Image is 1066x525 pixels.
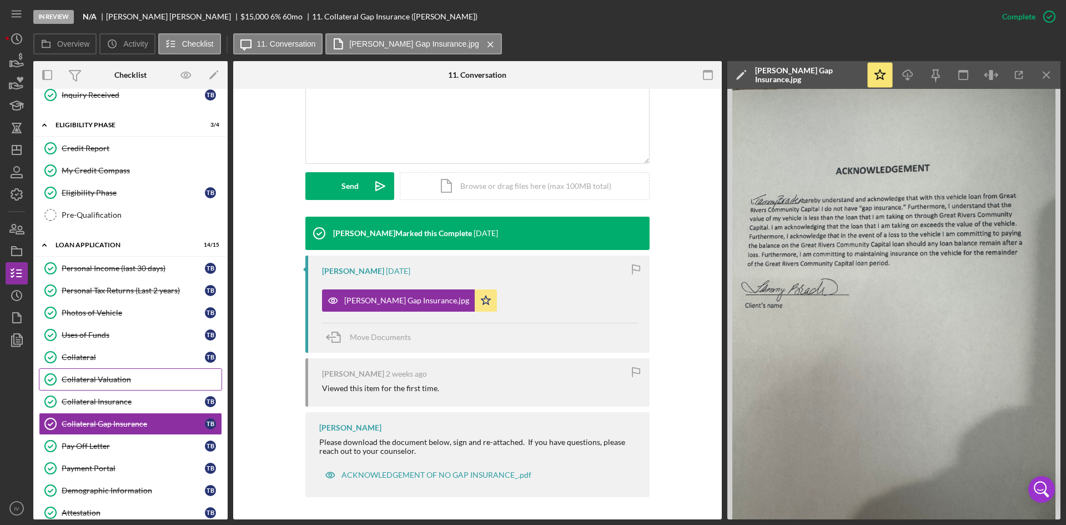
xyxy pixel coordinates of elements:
[257,39,316,48] label: 11. Conversation
[240,12,269,21] span: $15,000
[386,369,427,378] time: 2025-09-10 22:51
[991,6,1060,28] button: Complete
[62,144,222,153] div: Credit Report
[205,507,216,518] div: T B
[182,39,214,48] label: Checklist
[62,486,205,495] div: Demographic Information
[39,84,222,106] a: Inquiry ReceivedTB
[1028,476,1055,503] div: Open Intercom Messenger
[341,172,359,200] div: Send
[39,346,222,368] a: CollateralTB
[322,369,384,378] div: [PERSON_NAME]
[123,39,148,48] label: Activity
[99,33,155,54] button: Activity
[205,463,216,474] div: T B
[199,122,219,128] div: 3 / 4
[39,137,222,159] a: Credit Report
[205,307,216,318] div: T B
[14,506,19,512] text: IV
[283,12,303,21] div: 60 mo
[62,264,205,273] div: Personal Income (last 30 days)
[312,12,477,21] div: 11. Collateral Gap Insurance ([PERSON_NAME])
[39,391,222,413] a: Collateral InsuranceTB
[205,329,216,341] div: T B
[57,39,89,48] label: Overview
[62,166,222,175] div: My Credit Compass
[205,418,216,429] div: T B
[39,368,222,391] a: Collateral Valuation
[386,267,410,276] time: 2025-09-15 15:52
[62,508,205,517] div: Attestation
[83,12,97,21] b: N/A
[158,33,221,54] button: Checklist
[322,384,439,393] div: Viewed this item for the first time.
[62,211,222,219] div: Pre-Qualification
[39,457,222,479] a: Payment PortalTB
[39,182,222,204] a: Eligibility PhaseTB
[322,289,497,312] button: [PERSON_NAME] Gap Insurance.jpg
[39,435,222,457] a: Pay Off LetterTB
[56,122,192,128] div: Eligibility Phase
[319,423,381,432] div: [PERSON_NAME]
[205,263,216,274] div: T B
[62,91,205,99] div: Inquiry Received
[199,242,219,248] div: 14 / 15
[727,89,1060,519] img: Preview
[205,441,216,452] div: T B
[33,10,74,24] div: In Review
[62,419,205,428] div: Collateral Gap Insurance
[319,464,537,486] button: ACKNOWLEDGEMENT OF NO GAP INSURANCE_.pdf
[39,257,222,279] a: Personal Income (last 30 days)TB
[474,229,498,238] time: 2025-09-15 15:52
[349,39,479,48] label: [PERSON_NAME] Gap Insurance.jpg
[62,375,222,384] div: Collateral Valuation
[39,279,222,302] a: Personal Tax Returns (Last 2 years)TB
[325,33,501,54] button: [PERSON_NAME] Gap Insurance.jpg
[62,464,205,473] div: Payment Portal
[205,485,216,496] div: T B
[62,331,205,339] div: Uses of Funds
[62,286,205,295] div: Personal Tax Returns (Last 2 years)
[62,442,205,451] div: Pay Off Letter
[333,229,472,238] div: [PERSON_NAME] Marked this Complete
[350,332,411,342] span: Move Documents
[39,502,222,524] a: AttestationTB
[205,89,216,101] div: T B
[448,71,506,79] div: 11. Conversation
[305,172,394,200] button: Send
[205,352,216,363] div: T B
[62,308,205,317] div: Photos of Vehicle
[341,471,531,479] div: ACKNOWLEDGEMENT OF NO GAP INSURANCE_.pdf
[39,324,222,346] a: Uses of FundsTB
[322,267,384,276] div: [PERSON_NAME]
[755,66,861,84] div: [PERSON_NAME] Gap Insurance.jpg
[205,285,216,296] div: T B
[6,497,28,519] button: IV
[39,413,222,435] a: Collateral Gap InsuranceTB
[205,396,216,407] div: T B
[39,479,222,502] a: Demographic InformationTB
[62,397,205,406] div: Collateral Insurance
[114,71,147,79] div: Checklist
[56,242,192,248] div: Loan Application
[205,187,216,198] div: T B
[39,204,222,226] a: Pre-Qualification
[106,12,240,21] div: [PERSON_NAME] [PERSON_NAME]
[319,438,638,456] div: Please download the document below, sign and re-attached. If you have questions, please reach out...
[233,33,323,54] button: 11. Conversation
[39,302,222,324] a: Photos of VehicleTB
[39,159,222,182] a: My Credit Compass
[344,296,469,305] div: [PERSON_NAME] Gap Insurance.jpg
[62,353,205,362] div: Collateral
[62,188,205,197] div: Eligibility Phase
[1002,6,1035,28] div: Complete
[322,323,422,351] button: Move Documents
[33,33,97,54] button: Overview
[270,12,281,21] div: 6 %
